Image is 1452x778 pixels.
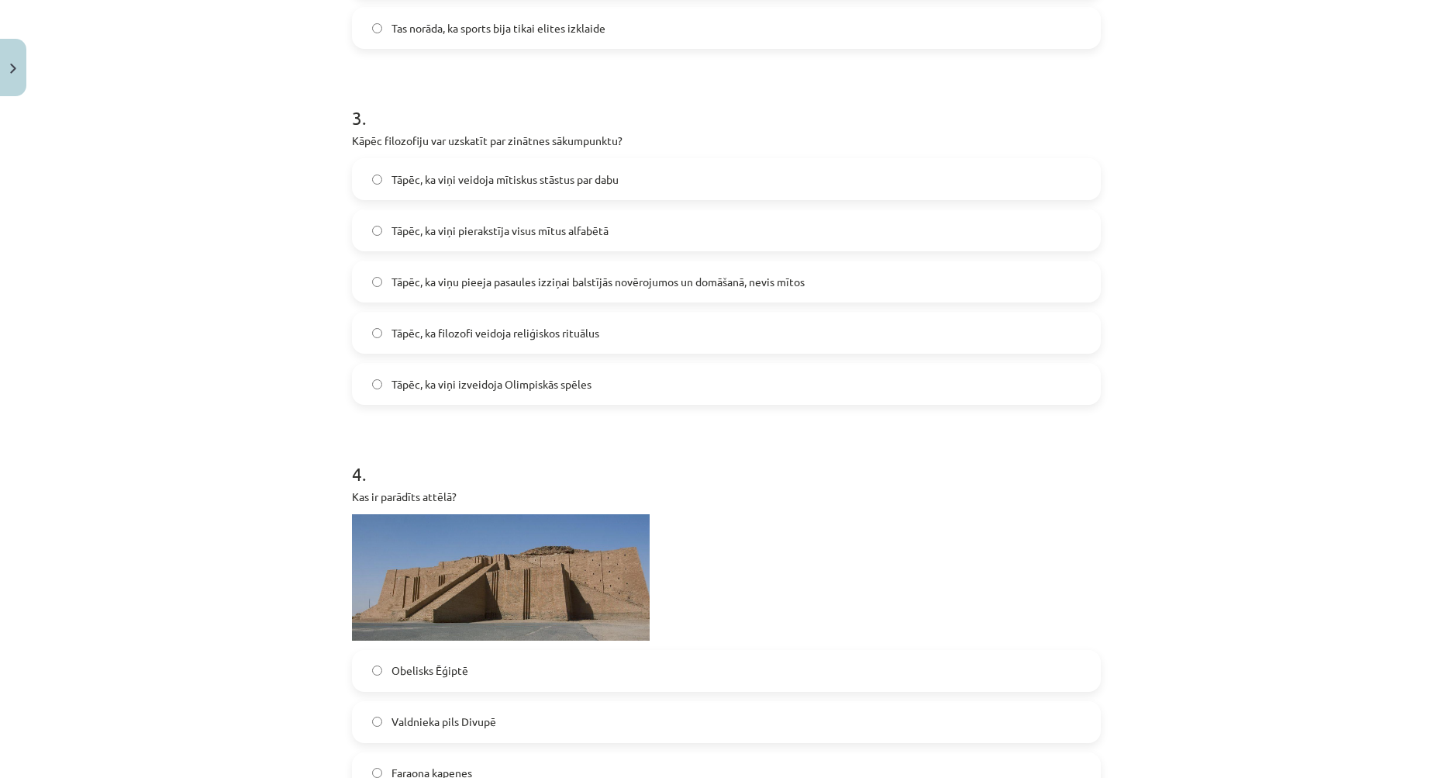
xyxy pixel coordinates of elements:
[372,175,382,185] input: Tāpēc, ka viņi veidoja mītiskus stāstus par dabu
[372,717,382,727] input: Valdnieka pils Divupē
[372,277,382,287] input: Tāpēc, ka viņu pieeja pasaules izziņai balstījās novērojumos un domāšanā, nevis mītos
[352,133,1101,149] p: Kāpēc filozofiju var uzskatīt par zinātnes sākumpunktu?
[391,171,619,188] span: Tāpēc, ka viņi veidoja mītiskus stāstus par dabu
[352,489,1101,505] p: Kas ir parādīts attēlā?
[391,714,496,730] span: Valdnieka pils Divupē
[391,274,805,290] span: Tāpēc, ka viņu pieeja pasaules izziņai balstījās novērojumos un domāšanā, nevis mītos
[372,768,382,778] input: Faraona kapenes
[391,20,605,36] span: Tas norāda, ka sports bija tikai elites izklaide
[391,325,599,341] span: Tāpēc, ka filozofi veidoja reliģiskos rituālus
[10,64,16,74] img: icon-close-lesson-0947bae3869378f0d4975bcd49f059093ad1ed9edebbc8119c70593378902aed.svg
[391,376,591,392] span: Tāpēc, ka viņi izveidoja Olimpiskās spēles
[391,662,468,679] span: Obelisks Ēģiptē
[372,379,382,389] input: Tāpēc, ka viņi izveidoja Olimpiskās spēles
[352,436,1101,484] h1: 4 .
[372,666,382,676] input: Obelisks Ēģiptē
[372,226,382,236] input: Tāpēc, ka viņi pierakstīja visus mītus alfabētā
[372,328,382,338] input: Tāpēc, ka filozofi veidoja reliģiskos rituālus
[391,223,609,239] span: Tāpēc, ka viņi pierakstīja visus mītus alfabētā
[372,23,382,33] input: Tas norāda, ka sports bija tikai elites izklaide
[352,80,1101,128] h1: 3 .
